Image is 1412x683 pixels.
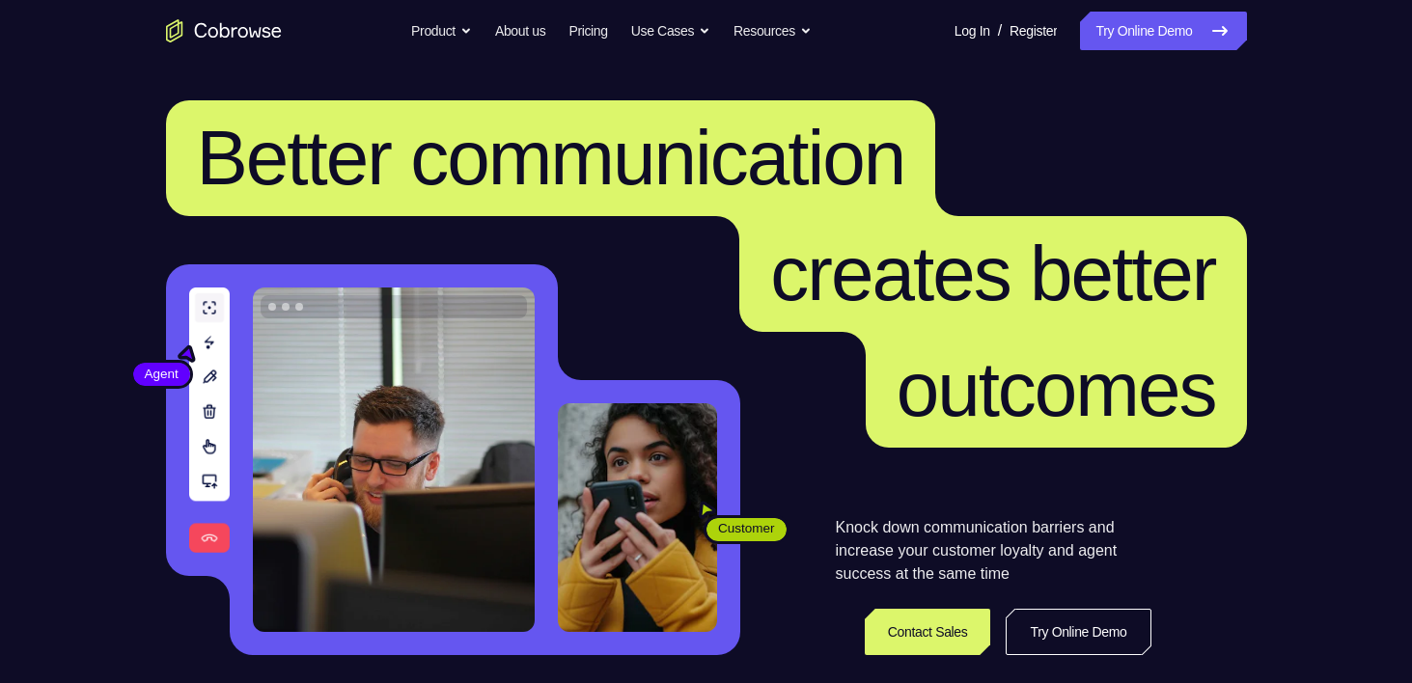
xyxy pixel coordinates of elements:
[166,19,282,42] a: Go to the home page
[631,12,710,50] button: Use Cases
[734,12,812,50] button: Resources
[558,403,717,632] img: A customer holding their phone
[495,12,545,50] a: About us
[770,231,1215,316] span: creates better
[897,346,1216,432] span: outcomes
[955,12,990,50] a: Log In
[568,12,607,50] a: Pricing
[836,516,1151,586] p: Knock down communication barriers and increase your customer loyalty and agent success at the sam...
[998,19,1002,42] span: /
[1010,12,1057,50] a: Register
[411,12,472,50] button: Product
[865,609,991,655] a: Contact Sales
[1080,12,1246,50] a: Try Online Demo
[253,287,535,632] img: A customer support agent talking on the phone
[197,115,905,201] span: Better communication
[1006,609,1150,655] a: Try Online Demo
